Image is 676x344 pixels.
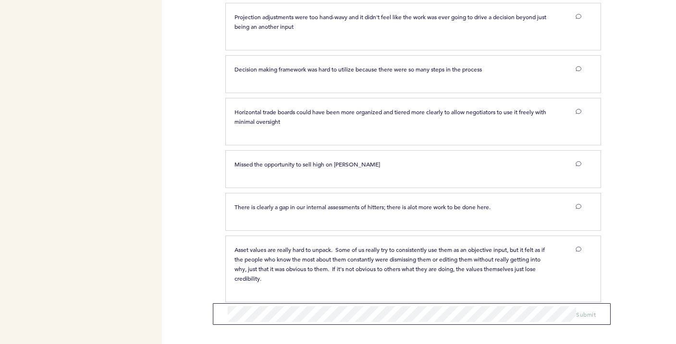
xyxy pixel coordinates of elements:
span: Horizontal trade boards could have been more organized and tiered more clearly to allow negotiato... [234,108,548,125]
button: Submit [576,309,596,319]
span: Missed the opportunity to sell high on [PERSON_NAME] [234,160,380,168]
span: Projection adjustments were too hand-wavy and it didn't feel like the work was ever going to driv... [234,13,548,30]
span: Submit [576,310,596,318]
span: Decision making framework was hard to utilize because there were so many steps in the process [234,65,482,73]
span: Asset values are really hard to unpack. Some of us really try to consistently use them as an obje... [234,246,546,282]
span: There is clearly a gap in our internal assessments of hitters; there is alot more work to be done... [234,203,491,211]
